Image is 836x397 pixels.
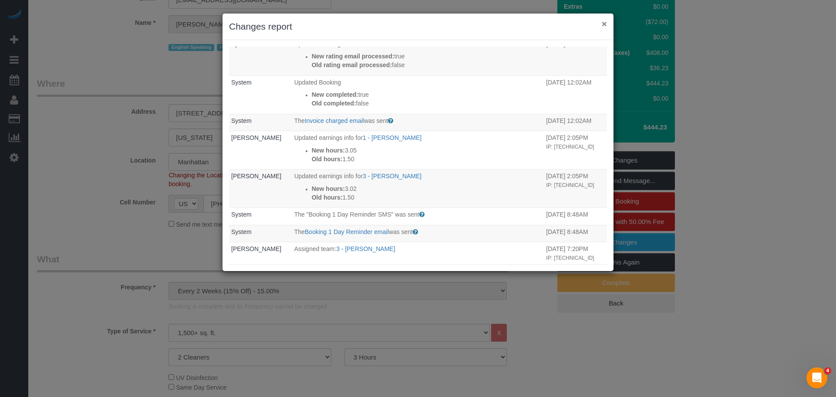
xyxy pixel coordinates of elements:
[305,117,364,124] a: Invoice charged email
[294,173,363,180] span: Updated earnings info for
[229,208,292,225] td: Who
[231,173,281,180] a: [PERSON_NAME]
[312,91,358,98] strong: New completed:
[546,255,594,261] small: IP: [TECHNICAL_ID]
[312,155,542,163] p: 1.50
[336,245,395,252] a: 3 - [PERSON_NAME]
[231,245,281,252] a: [PERSON_NAME]
[312,53,394,60] strong: New rating email processed:
[312,185,345,192] strong: New hours:
[292,131,544,170] td: What
[222,14,614,271] sui-modal: Changes report
[602,19,607,28] button: ×
[363,134,421,141] a: 1 - [PERSON_NAME]
[544,170,607,208] td: When
[312,61,392,68] strong: Old rating email processed:
[294,134,363,141] span: Updated earnings info for
[363,173,421,180] a: 3 - [PERSON_NAME]
[294,117,305,124] span: The
[294,245,337,252] span: Assigned team:
[544,114,607,131] td: When
[312,90,542,99] p: true
[294,79,341,86] span: Updated Booking
[294,41,341,48] span: Updated Booking
[312,99,542,108] p: false
[312,194,343,201] strong: Old hours:
[389,228,413,235] span: was sent
[824,367,831,374] span: 4
[229,131,292,170] td: Who
[312,156,343,163] strong: Old hours:
[292,242,544,265] td: What
[292,225,544,242] td: What
[544,265,607,287] td: When
[294,211,419,218] span: The "Booking 1 Day Reminder SMS" was sent
[229,242,292,265] td: Who
[292,208,544,225] td: What
[292,170,544,208] td: What
[312,147,345,154] strong: New hours:
[544,131,607,170] td: When
[229,37,292,75] td: Who
[544,225,607,242] td: When
[292,37,544,75] td: What
[544,75,607,114] td: When
[229,265,292,287] td: Who
[312,52,542,61] p: true
[312,61,542,69] p: false
[292,114,544,131] td: What
[364,117,388,124] span: was sent
[292,75,544,114] td: What
[312,193,542,202] p: 1.50
[231,79,252,86] a: System
[312,100,356,107] strong: Old completed:
[229,114,292,131] td: Who
[294,228,305,235] span: The
[544,242,607,265] td: When
[231,117,252,124] a: System
[544,37,607,75] td: When
[229,75,292,114] td: Who
[312,184,542,193] p: 3.02
[231,134,281,141] a: [PERSON_NAME]
[229,225,292,242] td: Who
[546,144,594,150] small: IP: [TECHNICAL_ID]
[229,170,292,208] td: Who
[305,228,389,235] a: Booking 1 Day Reminder email
[292,265,544,287] td: What
[546,182,594,188] small: IP: [TECHNICAL_ID]
[231,41,252,48] a: System
[312,146,542,155] p: 3.05
[806,367,827,388] iframe: Intercom live chat
[231,228,252,235] a: System
[231,211,252,218] a: System
[544,208,607,225] td: When
[229,20,607,33] h3: Changes report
